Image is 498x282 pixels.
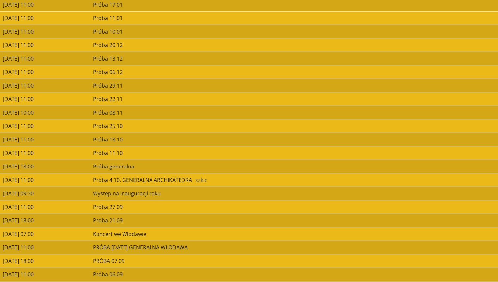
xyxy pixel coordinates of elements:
[90,160,498,173] td: Próba generalna
[90,173,498,187] td: Próba 4.10. GENERALNA ARCHIKATEDRA
[90,38,498,52] td: Próba 20.12
[90,79,498,92] td: Próba 29.11
[90,214,498,227] td: Próba 21.09
[90,146,498,160] td: Próba 11.10
[90,65,498,79] td: Próba 06.12
[90,268,498,281] td: Próba 06.09
[90,200,498,214] td: Próba 27.09
[90,119,498,133] td: Próba 25.10
[90,241,498,254] td: PRÓBA [DATE] GENERALNA WŁODAWA
[90,25,498,38] td: Próba 10.01
[90,11,498,25] td: Próba 11.01
[90,133,498,146] td: Próba 18.10
[195,176,207,184] span: szkic
[90,92,498,106] td: Próba 22.11
[90,52,498,65] td: Próba 13.12
[90,254,498,268] td: PRÓBA 07.09
[90,187,498,200] td: Występ na inauguracji roku
[90,227,498,241] td: Koncert we Włodawie
[90,106,498,119] td: Próba 08.11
